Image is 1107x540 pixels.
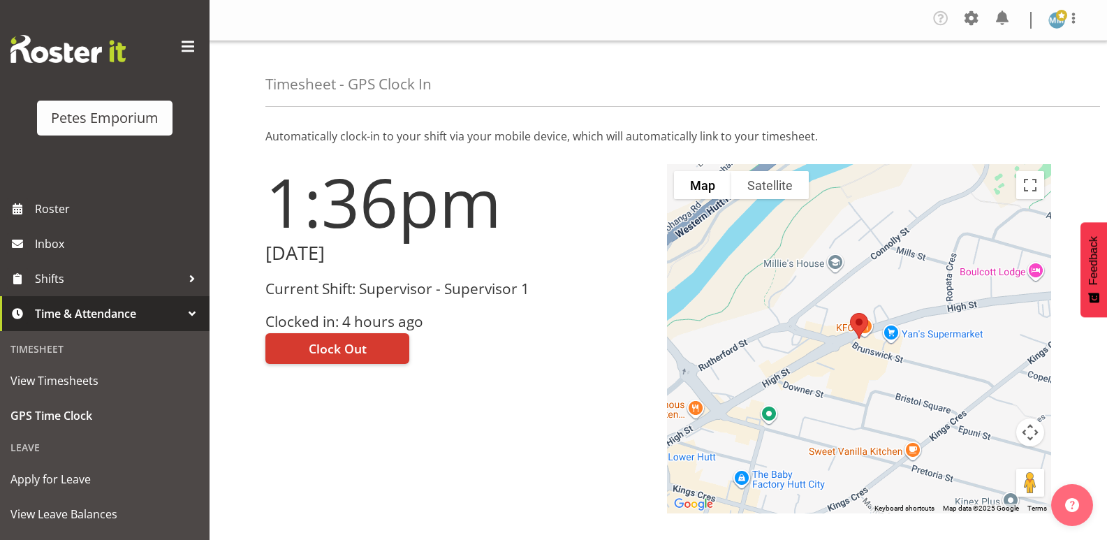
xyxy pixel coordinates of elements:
span: Map data ©2025 Google [943,504,1019,512]
img: mandy-mosley3858.jpg [1048,12,1065,29]
a: View Leave Balances [3,497,206,532]
a: GPS Time Clock [3,398,206,433]
div: Timesheet [3,335,206,363]
span: Time & Attendance [35,303,182,324]
h1: 1:36pm [265,164,650,240]
div: Leave [3,433,206,462]
img: Google [670,495,717,513]
button: Show satellite imagery [731,171,809,199]
h3: Current Shift: Supervisor - Supervisor 1 [265,281,650,297]
button: Map camera controls [1016,418,1044,446]
span: Roster [35,198,203,219]
a: Apply for Leave [3,462,206,497]
button: Show street map [674,171,731,199]
button: Drag Pegman onto the map to open Street View [1016,469,1044,497]
span: View Timesheets [10,370,199,391]
a: Terms (opens in new tab) [1027,504,1047,512]
img: Rosterit website logo [10,35,126,63]
span: Shifts [35,268,182,289]
span: View Leave Balances [10,504,199,525]
button: Feedback - Show survey [1080,222,1107,317]
h2: [DATE] [265,242,650,264]
button: Keyboard shortcuts [874,504,934,513]
h3: Clocked in: 4 hours ago [265,314,650,330]
h4: Timesheet - GPS Clock In [265,76,432,92]
span: Apply for Leave [10,469,199,490]
span: Clock Out [309,340,367,358]
img: help-xxl-2.png [1065,498,1079,512]
button: Toggle fullscreen view [1016,171,1044,199]
a: View Timesheets [3,363,206,398]
button: Clock Out [265,333,409,364]
div: Petes Emporium [51,108,159,129]
p: Automatically clock-in to your shift via your mobile device, which will automatically link to you... [265,128,1051,145]
span: Inbox [35,233,203,254]
a: Open this area in Google Maps (opens a new window) [670,495,717,513]
span: Feedback [1087,236,1100,285]
span: GPS Time Clock [10,405,199,426]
